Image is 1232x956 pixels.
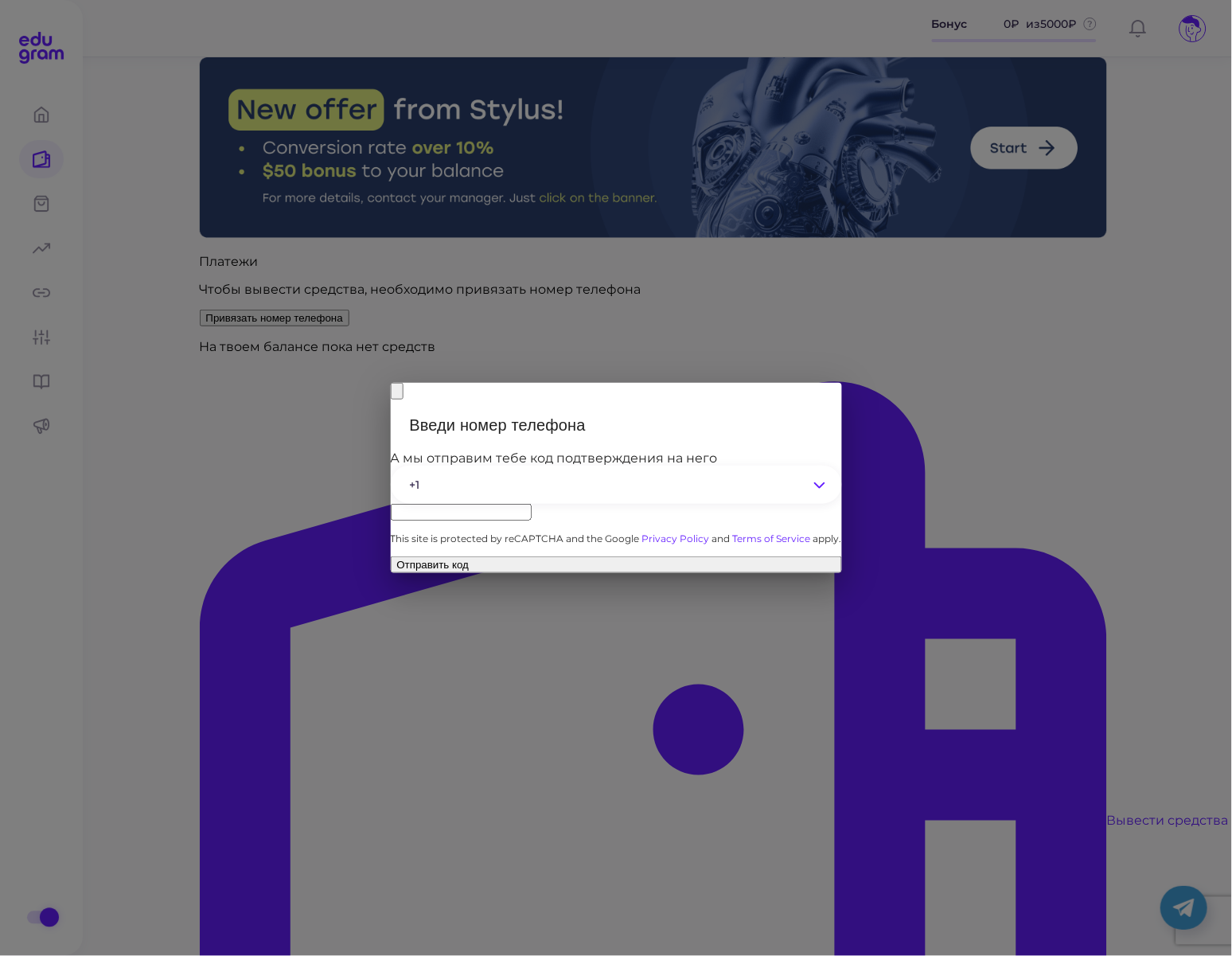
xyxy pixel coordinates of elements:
span: +1 [410,478,792,492]
a: Terms of Service [733,533,811,544]
div: This site is protected by reCAPTCHA and the Google and apply. [391,533,842,544]
button: Отправить код [391,556,842,573]
h2: Введи номер телефона [410,412,823,438]
span: Отправить код [397,559,836,571]
a: Privacy Policy [642,533,710,544]
div: А мы отправим тебе код подтверждения на него [391,451,842,466]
